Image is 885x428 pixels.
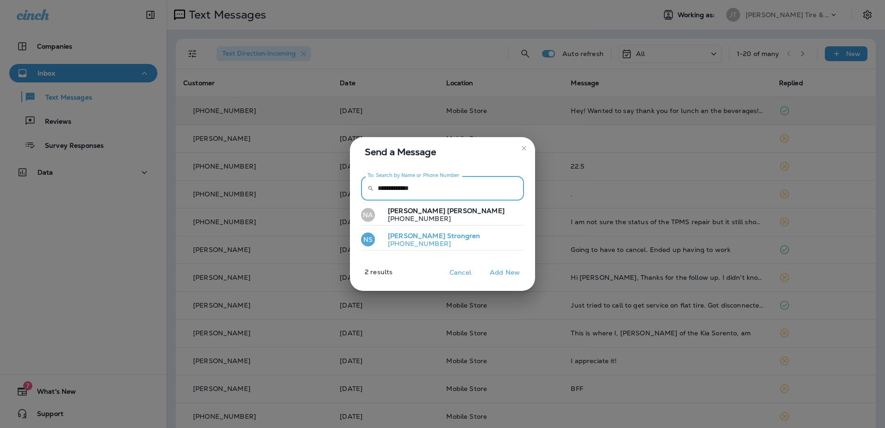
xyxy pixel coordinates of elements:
[485,265,524,280] button: Add New
[380,240,480,247] p: [PHONE_NUMBER]
[447,207,505,215] span: [PERSON_NAME]
[346,268,393,283] p: 2 results
[447,232,480,240] span: Strongren
[380,215,505,222] p: [PHONE_NUMBER]
[388,207,445,215] span: [PERSON_NAME]
[361,229,524,251] button: NS[PERSON_NAME] Strongren[PHONE_NUMBER]
[361,208,375,222] div: NA
[365,145,524,159] span: Send a Message
[361,204,524,226] button: NA[PERSON_NAME] [PERSON_NAME][PHONE_NUMBER]
[388,232,445,240] span: [PERSON_NAME]
[443,265,478,280] button: Cancel
[361,233,375,246] div: NS
[517,141,531,156] button: close
[368,172,460,179] label: To: Search by Name or Phone Number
